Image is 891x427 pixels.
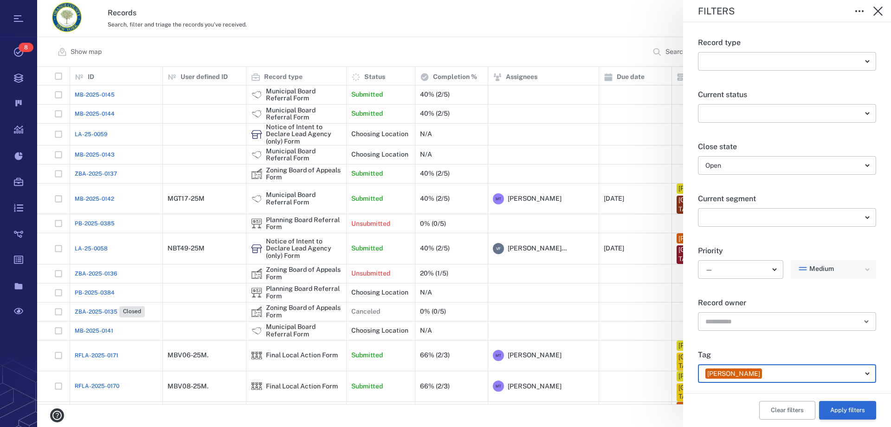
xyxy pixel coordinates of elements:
p: Current segment [698,193,876,204]
button: Close [869,2,887,20]
p: Current status [698,89,876,100]
span: Help [21,7,40,15]
button: Toggle to Edit Boxes [850,2,869,20]
button: Apply filters [819,401,876,420]
span: 8 [19,43,33,52]
span: Medium [809,264,834,274]
p: Tag [698,349,876,361]
div: — [705,264,768,275]
div: Filters [698,7,843,16]
p: Record owner [698,297,876,309]
p: Record type [698,37,876,48]
p: Close state [698,141,876,152]
button: Open [860,315,873,328]
p: Priority [698,245,876,256]
button: Clear filters [759,401,815,420]
div: Open [705,160,861,171]
div: [PERSON_NAME] [707,369,760,379]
